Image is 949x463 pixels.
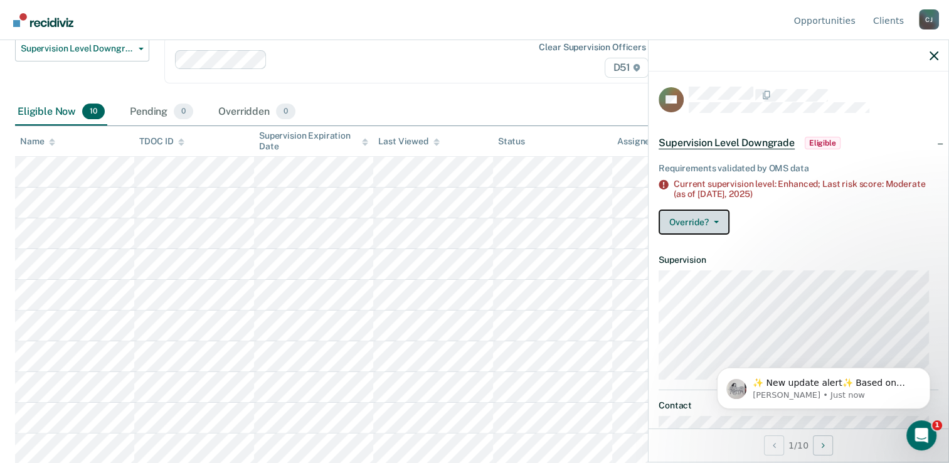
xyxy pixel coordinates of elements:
div: Overridden [216,98,298,126]
span: 0 [174,104,193,120]
button: Next Opportunity [813,435,833,455]
span: D51 [605,58,648,78]
dt: Supervision [659,255,938,265]
div: Last Viewed [378,136,439,147]
div: Name [20,136,55,147]
div: 1 / 10 [649,428,948,462]
div: Current supervision level: Enhanced; Last risk score: Moderate (as of [DATE], [674,179,938,200]
div: Pending [127,98,196,126]
div: Assigned to [617,136,676,147]
span: 1 [932,420,942,430]
img: Recidiviz [13,13,73,27]
div: C J [919,9,939,29]
span: 10 [82,104,105,120]
span: Eligible [805,137,840,149]
p: Message from Kim, sent Just now [55,48,216,60]
div: Status [498,136,525,147]
iframe: Intercom notifications message [698,341,949,429]
button: Override? [659,210,729,235]
button: Previous Opportunity [764,435,784,455]
span: Supervision Level Downgrade [659,137,795,149]
iframe: Intercom live chat [906,420,936,450]
span: ✨ New update alert✨ Based on your feedback, we've made a few updates we wanted to share. 1. We ha... [55,36,216,284]
span: 2025) [729,189,752,199]
div: Clear supervision officers [539,42,645,53]
div: Supervision Expiration Date [259,130,368,152]
div: Supervision Level DowngradeEligible [649,123,948,163]
span: 0 [276,104,295,120]
span: Supervision Level Downgrade [21,43,134,54]
button: Profile dropdown button [919,9,939,29]
div: TDOC ID [139,136,184,147]
div: Eligible Now [15,98,107,126]
div: Requirements validated by OMS data [659,163,938,174]
dt: Contact [659,400,938,411]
